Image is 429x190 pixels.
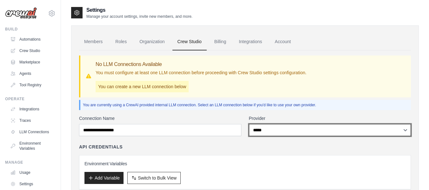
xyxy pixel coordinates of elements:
div: Operate [5,96,56,102]
span: Switch to Bulk View [138,175,177,181]
iframe: Chat Widget [397,160,429,190]
a: Crew Studio [8,46,56,56]
p: You can create a new LLM connection below [96,81,189,92]
p: Manage your account settings, invite new members, and more. [86,14,192,19]
img: Logo [5,7,37,19]
a: Agents [8,69,56,79]
a: Traces [8,115,56,126]
a: Billing [209,33,231,50]
a: Automations [8,34,56,44]
button: Add Variable [84,172,124,184]
h2: Settings [86,6,192,14]
a: Roles [110,33,132,50]
a: Integrations [8,104,56,114]
label: Connection Name [79,115,241,121]
a: Environment Variables [8,138,56,154]
a: LLM Connections [8,127,56,137]
a: Integrations [234,33,267,50]
p: You are currently using a CrewAI provided internal LLM connection. Select an LLM connection below... [83,102,408,108]
div: Manage [5,160,56,165]
a: Tool Registry [8,80,56,90]
a: Crew Studio [172,33,207,50]
label: Provider [249,115,411,121]
a: Organization [134,33,170,50]
a: Account [270,33,296,50]
a: Marketplace [8,57,56,67]
h3: Environment Variables [84,161,406,167]
h4: API Credentials [79,144,123,150]
div: Build [5,27,56,32]
p: You must configure at least one LLM connection before proceeding with Crew Studio settings config... [96,69,306,76]
a: Usage [8,167,56,178]
a: Members [79,33,108,50]
h3: No LLM Connections Available [96,61,306,68]
a: Settings [8,179,56,189]
button: Switch to Bulk View [127,172,181,184]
